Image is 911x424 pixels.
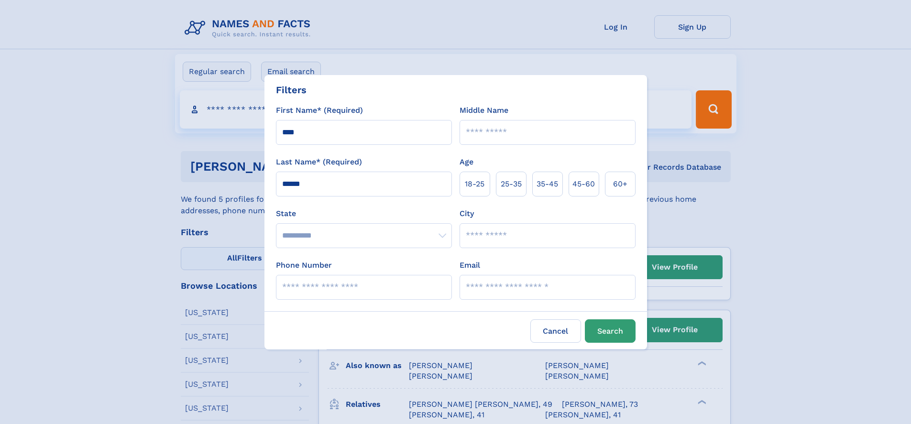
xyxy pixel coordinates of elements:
[276,105,363,116] label: First Name* (Required)
[460,260,480,271] label: Email
[276,83,307,97] div: Filters
[465,178,484,190] span: 18‑25
[460,105,508,116] label: Middle Name
[537,178,558,190] span: 35‑45
[460,208,474,219] label: City
[276,208,452,219] label: State
[501,178,522,190] span: 25‑35
[276,156,362,168] label: Last Name* (Required)
[613,178,627,190] span: 60+
[276,260,332,271] label: Phone Number
[530,319,581,343] label: Cancel
[572,178,595,190] span: 45‑60
[460,156,473,168] label: Age
[585,319,636,343] button: Search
